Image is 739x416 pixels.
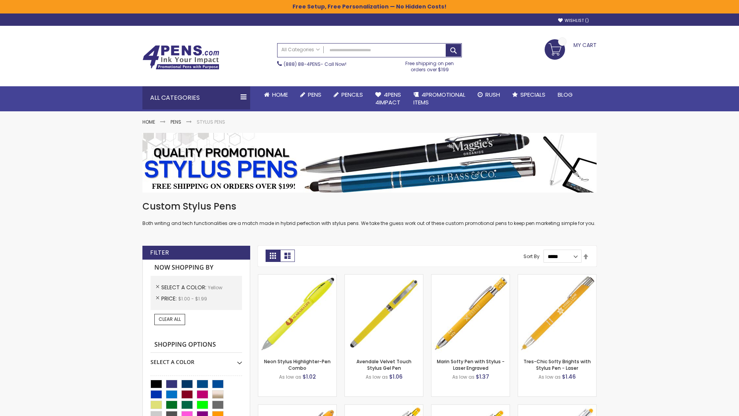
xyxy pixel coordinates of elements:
[272,91,288,99] span: Home
[476,373,489,381] span: $1.37
[150,337,242,353] strong: Shopping Options
[366,374,388,380] span: As low as
[142,200,597,213] h1: Custom Stylus Pens
[485,91,500,99] span: Rush
[518,404,596,411] a: Tres-Chic Softy with Stylus Top Pen - ColorJet-Yellow
[284,61,346,67] span: - Call Now!
[356,358,411,371] a: Avendale Velvet Touch Stylus Gel Pen
[278,44,324,56] a: All Categories
[398,57,462,73] div: Free shipping on pen orders over $199
[407,86,471,111] a: 4PROMOTIONALITEMS
[264,358,331,371] a: Neon Stylus Highlighter-Pen Combo
[389,373,403,381] span: $1.06
[284,61,321,67] a: (888) 88-4PENS
[161,283,208,291] span: Select A Color
[431,275,510,353] img: Marin Softy Pen with Stylus - Laser Engraved-Yellow
[178,295,207,302] span: $1.00 - $1.99
[159,316,181,322] span: Clear All
[258,86,294,103] a: Home
[538,374,561,380] span: As low as
[294,86,328,103] a: Pens
[142,86,250,109] div: All Categories
[258,404,336,411] a: Ellipse Softy Brights with Stylus Pen - Laser-Yellow
[258,275,336,353] img: Neon Stylus Highlighter-Pen Combo-Yellow
[431,274,510,281] a: Marin Softy Pen with Stylus - Laser Engraved-Yellow
[142,45,219,70] img: 4Pens Custom Pens and Promotional Products
[552,86,579,103] a: Blog
[562,373,576,381] span: $1.46
[208,284,222,291] span: Yellow
[345,404,423,411] a: Phoenix Softy Brights with Stylus Pen - Laser-Yellow
[375,91,401,106] span: 4Pens 4impact
[142,119,155,125] a: Home
[437,358,505,371] a: Marin Softy Pen with Stylus - Laser Engraved
[471,86,506,103] a: Rush
[150,248,169,257] strong: Filter
[345,275,423,353] img: Avendale Velvet Touch Stylus Gel Pen-Yellow
[523,358,591,371] a: Tres-Chic Softy Brights with Stylus Pen - Laser
[197,119,225,125] strong: Stylus Pens
[150,353,242,366] div: Select A Color
[523,253,540,260] label: Sort By
[452,374,475,380] span: As low as
[413,91,465,106] span: 4PROMOTIONAL ITEMS
[142,200,597,227] div: Both writing and tech functionalities are a match made in hybrid perfection with stylus pens. We ...
[279,374,301,380] span: As low as
[281,47,320,53] span: All Categories
[142,133,597,193] img: Stylus Pens
[431,404,510,411] a: Phoenix Softy Brights Gel with Stylus Pen - Laser-Yellow
[258,274,336,281] a: Neon Stylus Highlighter-Pen Combo-Yellow
[558,91,573,99] span: Blog
[369,86,407,111] a: 4Pens4impact
[341,91,363,99] span: Pencils
[154,314,185,325] a: Clear All
[308,91,321,99] span: Pens
[558,18,589,23] a: Wishlist
[303,373,316,381] span: $1.02
[161,295,178,302] span: Price
[150,260,242,276] strong: Now Shopping by
[518,274,596,281] a: Tres-Chic Softy Brights with Stylus Pen - Laser-Yellow
[171,119,181,125] a: Pens
[518,275,596,353] img: Tres-Chic Softy Brights with Stylus Pen - Laser-Yellow
[345,274,423,281] a: Avendale Velvet Touch Stylus Gel Pen-Yellow
[506,86,552,103] a: Specials
[520,91,545,99] span: Specials
[266,250,280,262] strong: Grid
[328,86,369,103] a: Pencils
